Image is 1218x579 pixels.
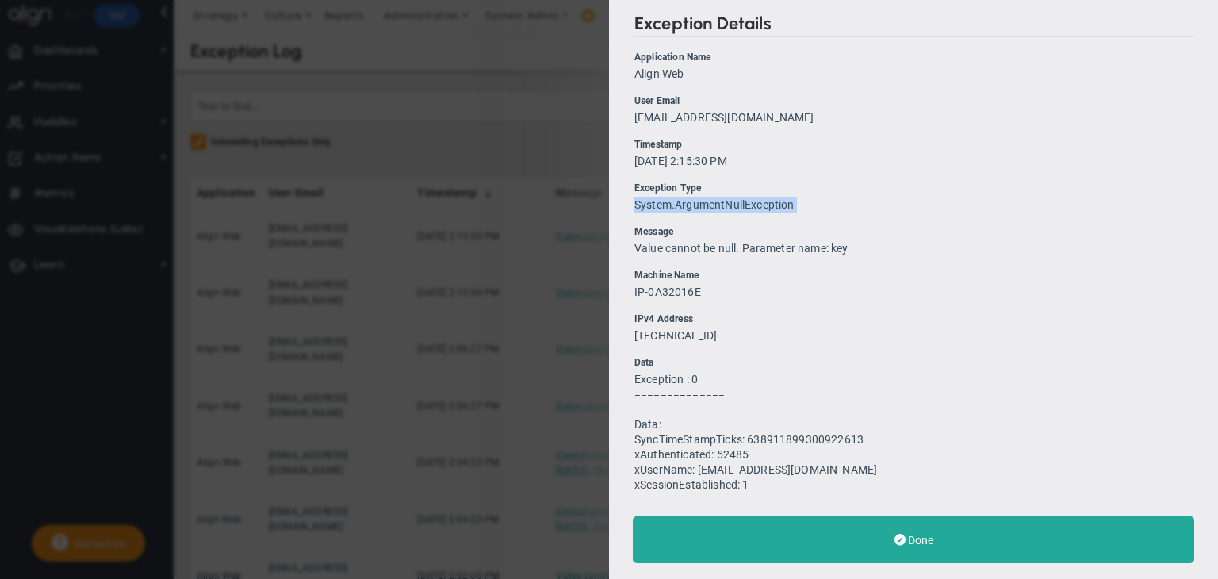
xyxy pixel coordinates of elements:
[634,198,794,211] span: System.ArgumentNullException
[634,155,727,167] span: [DATE] 2:15:30 PM
[634,50,1193,65] div: Application Name
[634,355,1193,370] div: Data
[634,286,701,298] span: IP-0A32016E
[634,137,1193,152] div: Timestamp
[633,516,1194,563] button: Done
[634,13,1193,37] h2: Exception Details
[634,268,1193,283] div: Machine Name
[634,329,717,342] span: [TECHNICAL_ID]
[634,224,1193,240] div: Message
[634,94,1193,109] div: User Email
[634,312,1193,327] div: IPv4 Address
[634,67,684,80] span: Align Web
[634,181,1193,196] div: Exception Type
[634,373,877,491] span: Exception : 0 ============== Data: SyncTimeStampTicks: 638911899300922613 xAuthenticated: 52485 x...
[634,111,814,124] span: [EMAIL_ADDRESS][DOMAIN_NAME]
[908,534,933,546] span: Done
[634,242,848,255] span: Value cannot be null. Parameter name: key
